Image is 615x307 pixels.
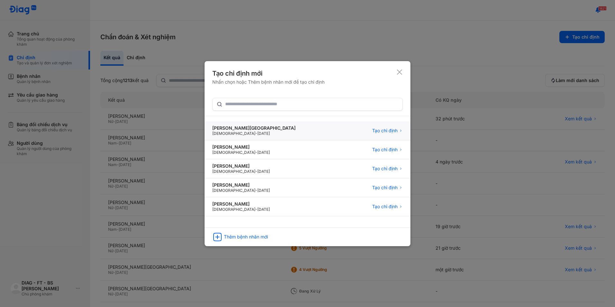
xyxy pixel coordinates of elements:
span: - [255,131,257,136]
div: [PERSON_NAME] [212,182,270,188]
span: - [255,169,257,174]
span: [DEMOGRAPHIC_DATA] [212,188,255,193]
span: [DATE] [257,150,270,155]
span: [DEMOGRAPHIC_DATA] [212,131,255,136]
div: [PERSON_NAME] [212,144,270,150]
div: Tạo chỉ định mới [212,69,325,78]
span: [DEMOGRAPHIC_DATA] [212,169,255,174]
span: [DATE] [257,188,270,193]
span: [DATE] [257,207,270,212]
span: - [255,150,257,155]
span: - [255,188,257,193]
span: Tạo chỉ định [372,204,398,209]
span: - [255,207,257,212]
div: [PERSON_NAME] [212,201,270,207]
span: [DATE] [257,131,270,136]
div: Nhấn chọn hoặc Thêm bệnh nhân mới để tạo chỉ định [212,79,325,85]
div: Thêm bệnh nhân mới [224,234,268,240]
div: [PERSON_NAME] [212,163,270,169]
span: [DEMOGRAPHIC_DATA] [212,207,255,212]
span: Tạo chỉ định [372,185,398,191]
span: Tạo chỉ định [372,166,398,172]
span: Tạo chỉ định [372,128,398,134]
span: [DEMOGRAPHIC_DATA] [212,150,255,155]
span: [DATE] [257,169,270,174]
div: [PERSON_NAME][GEOGRAPHIC_DATA] [212,125,296,131]
span: Tạo chỉ định [372,147,398,153]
